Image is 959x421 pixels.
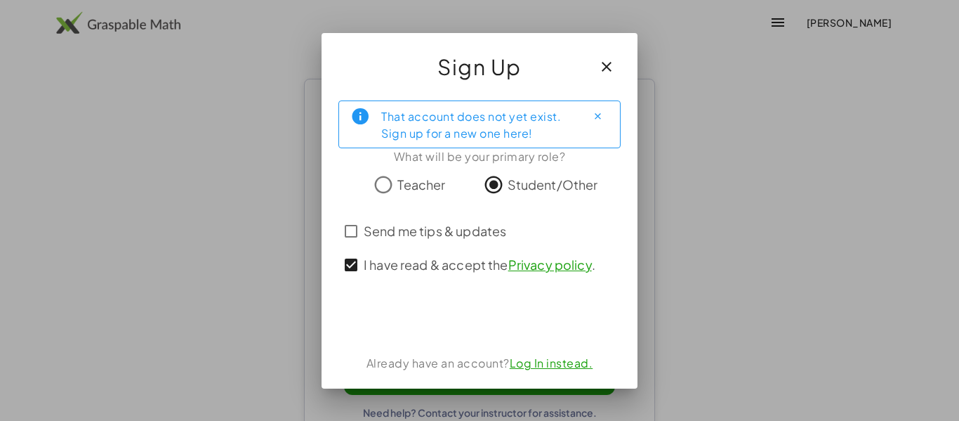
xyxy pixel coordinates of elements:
a: Privacy policy [508,257,592,273]
div: What will be your primary role? [338,148,621,165]
button: Close [586,105,609,128]
span: Teacher [397,175,445,194]
span: Sign Up [437,50,522,84]
iframe: Sign in with Google Button [402,303,557,334]
div: That account does not yet exist. Sign up for a new one here! [381,107,575,142]
span: Send me tips & updates [364,221,506,240]
span: Student/Other [508,175,598,194]
span: I have read & accept the . [364,255,595,274]
div: Already have an account? [338,355,621,372]
a: Log In instead. [510,356,593,370]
